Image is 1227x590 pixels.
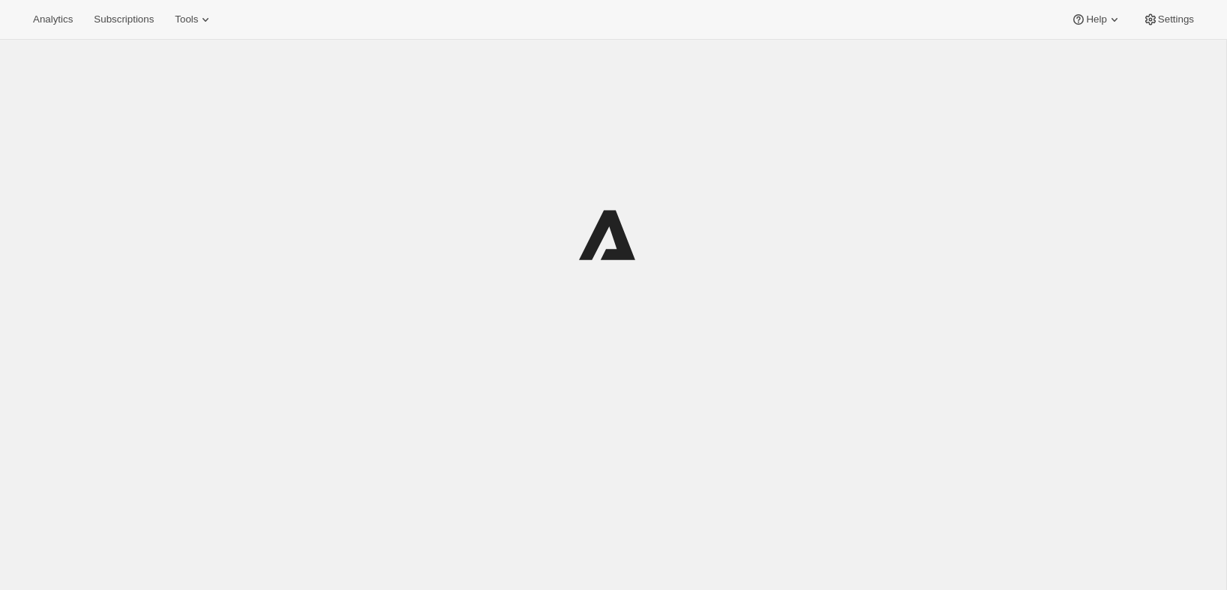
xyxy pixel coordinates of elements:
span: Settings [1158,13,1194,25]
button: Settings [1134,9,1203,30]
button: Tools [166,9,222,30]
button: Help [1062,9,1130,30]
span: Tools [175,13,198,25]
span: Subscriptions [94,13,154,25]
span: Help [1086,13,1106,25]
span: Analytics [33,13,73,25]
button: Analytics [24,9,82,30]
button: Subscriptions [85,9,163,30]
